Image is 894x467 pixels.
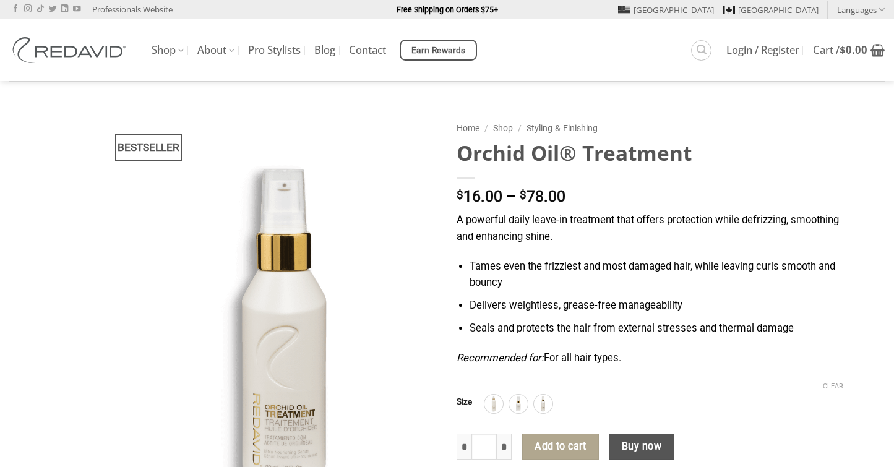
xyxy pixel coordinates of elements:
div: 90ml [534,395,552,413]
p: For all hair types. [457,350,843,367]
img: REDAVID Salon Products | United States [9,37,133,63]
span: Cart / [813,45,867,55]
a: Shop [493,123,513,133]
a: Follow on LinkedIn [61,5,68,14]
span: $ [457,189,463,201]
a: Search [691,40,711,61]
input: Reduce quantity of Orchid Oil® Treatment [457,434,471,460]
button: Add to cart [522,434,599,460]
a: Clear options [823,382,843,391]
a: [GEOGRAPHIC_DATA] [618,1,714,19]
span: / [518,123,522,133]
a: Follow on Facebook [12,5,19,14]
li: Seals and protects the hair from external stresses and thermal damage [470,320,843,337]
a: Contact [349,39,386,61]
a: Pro Stylists [248,39,301,61]
div: 30ml [509,395,528,413]
strong: Free Shipping on Orders $75+ [397,5,498,14]
bdi: 16.00 [457,187,502,205]
a: Follow on TikTok [37,5,44,14]
input: Product quantity [471,434,497,460]
a: Follow on Twitter [49,5,56,14]
a: Styling & Finishing [527,123,598,133]
li: Tames even the frizziest and most damaged hair, while leaving curls smooth and bouncy [470,259,843,291]
input: Increase quantity of Orchid Oil® Treatment [497,434,512,460]
img: 90ml [535,396,551,412]
a: Home [457,123,479,133]
span: Login / Register [726,45,799,55]
label: Size [457,398,472,406]
a: Follow on Instagram [24,5,32,14]
li: Delivers weightless, grease-free manageability [470,298,843,314]
button: Buy now [609,434,674,460]
a: [GEOGRAPHIC_DATA] [723,1,819,19]
span: / [484,123,488,133]
span: Earn Rewards [411,44,466,58]
span: $ [840,43,846,57]
a: Shop [152,38,184,62]
span: $ [520,189,527,201]
a: Earn Rewards [400,40,477,61]
a: Blog [314,39,335,61]
img: 250ml [486,396,502,412]
nav: Breadcrumb [457,121,843,135]
span: – [506,187,516,205]
img: 30ml [510,396,527,412]
em: Recommended for: [457,352,544,364]
a: Follow on YouTube [73,5,80,14]
a: Login / Register [726,39,799,61]
p: A powerful daily leave-in treatment that offers protection while defrizzing, smoothing and enhanc... [457,212,843,245]
bdi: 0.00 [840,43,867,57]
bdi: 78.00 [520,187,565,205]
a: Languages [837,1,885,19]
h1: Orchid Oil® Treatment [457,140,843,166]
a: View cart [813,36,885,64]
div: 250ml [484,395,503,413]
a: About [197,38,234,62]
